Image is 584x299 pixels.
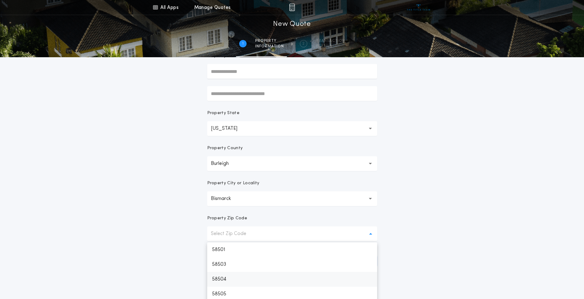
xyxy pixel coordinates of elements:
img: vs-icon [407,4,430,10]
p: Property State [207,110,240,116]
span: details [316,44,345,49]
h2: 1 [242,41,244,46]
h2: 2 [302,41,304,46]
span: Transaction [316,38,345,43]
h1: New Quote [273,19,311,29]
button: Bismarck [207,191,377,206]
p: Burleigh [211,160,239,167]
p: Property City or Locality [207,180,260,186]
p: [US_STATE] [211,125,247,132]
p: Bismarck [211,195,241,202]
p: 58501 [207,242,377,257]
button: Select Zip Code [207,226,377,241]
button: [US_STATE] [207,121,377,136]
p: Property Zip Code [207,215,247,221]
button: Burleigh [207,156,377,171]
p: Property County [207,145,243,151]
img: img [289,4,295,11]
p: 58504 [207,272,377,287]
span: Property [255,38,284,43]
p: Select Zip Code [211,230,256,237]
span: information [255,44,284,49]
p: 58503 [207,257,377,272]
